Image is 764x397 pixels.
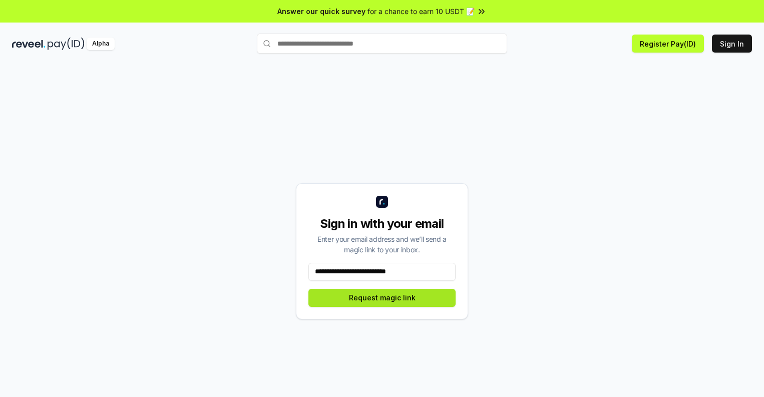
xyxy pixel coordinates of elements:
button: Register Pay(ID) [632,35,704,53]
div: Enter your email address and we’ll send a magic link to your inbox. [308,234,456,255]
button: Request magic link [308,289,456,307]
img: logo_small [376,196,388,208]
div: Sign in with your email [308,216,456,232]
img: pay_id [48,38,85,50]
button: Sign In [712,35,752,53]
img: reveel_dark [12,38,46,50]
div: Alpha [87,38,115,50]
span: Answer our quick survey [277,6,365,17]
span: for a chance to earn 10 USDT 📝 [367,6,475,17]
